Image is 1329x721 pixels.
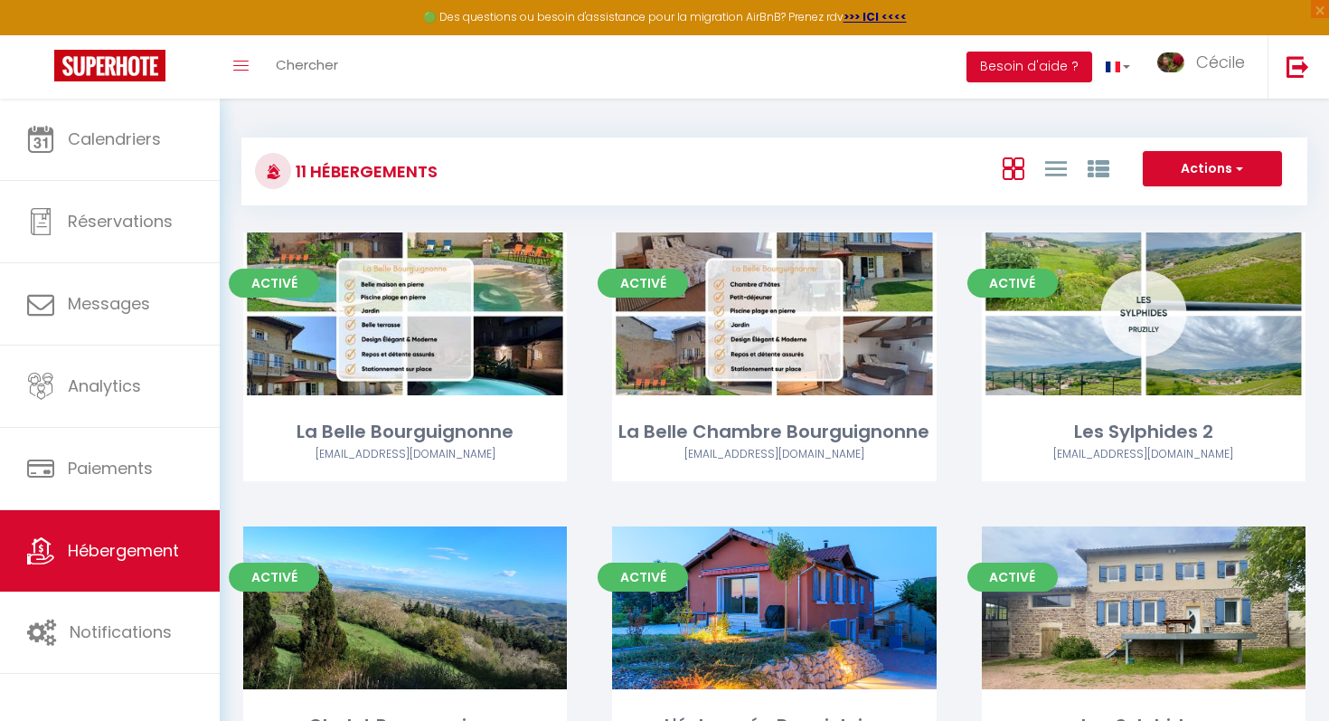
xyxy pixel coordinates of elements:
span: Réservations [68,210,173,232]
div: La Belle Chambre Bourguignonne [612,418,936,446]
div: La Belle Bourguignonne [243,418,567,446]
span: Activé [598,563,688,592]
a: Vue en Box [1003,153,1024,183]
span: Notifications [70,621,172,643]
span: Activé [229,563,319,592]
div: Airbnb [612,446,936,463]
span: Hébergement [68,539,179,562]
button: Actions [1143,151,1282,187]
div: Les Sylphides 2 [982,418,1305,446]
span: Chercher [276,55,338,74]
span: Activé [229,269,319,298]
img: logout [1287,55,1309,78]
div: Airbnb [982,446,1305,463]
span: Paiements [68,457,153,479]
span: Activé [967,269,1058,298]
button: Besoin d'aide ? [966,52,1092,82]
span: Messages [68,292,150,315]
a: >>> ICI <<<< [844,9,907,24]
h3: 11 Hébergements [291,151,438,192]
div: Airbnb [243,446,567,463]
img: Super Booking [54,50,165,81]
span: Analytics [68,375,141,397]
a: Vue par Groupe [1088,153,1109,183]
a: ... Cécile [1144,35,1268,99]
span: Calendriers [68,128,161,150]
span: Cécile [1196,51,1245,73]
span: Activé [967,563,1058,592]
a: Vue en Liste [1045,153,1067,183]
img: ... [1157,52,1184,73]
a: Chercher [262,35,352,99]
span: Activé [598,269,688,298]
